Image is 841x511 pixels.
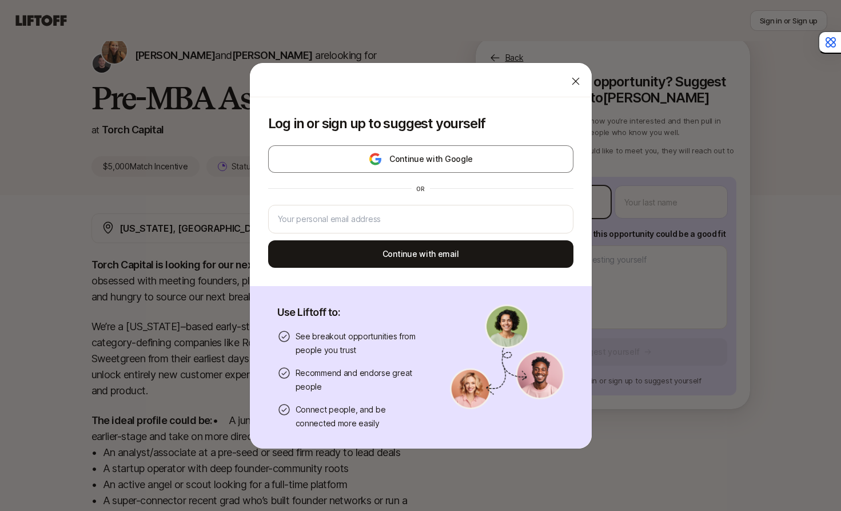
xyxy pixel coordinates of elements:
[278,212,564,226] input: Your personal email address
[296,366,423,394] p: Recommend and endorse great people
[268,145,573,173] button: Continue with Google
[368,152,382,166] img: google-logo
[450,304,564,410] img: signup-banner
[277,304,423,320] p: Use Liftoff to:
[296,403,423,430] p: Connect people, and be connected more easily
[296,330,423,357] p: See breakout opportunities from people you trust
[268,240,573,268] button: Continue with email
[268,116,573,132] p: Log in or sign up to suggest yourself
[412,184,430,193] div: or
